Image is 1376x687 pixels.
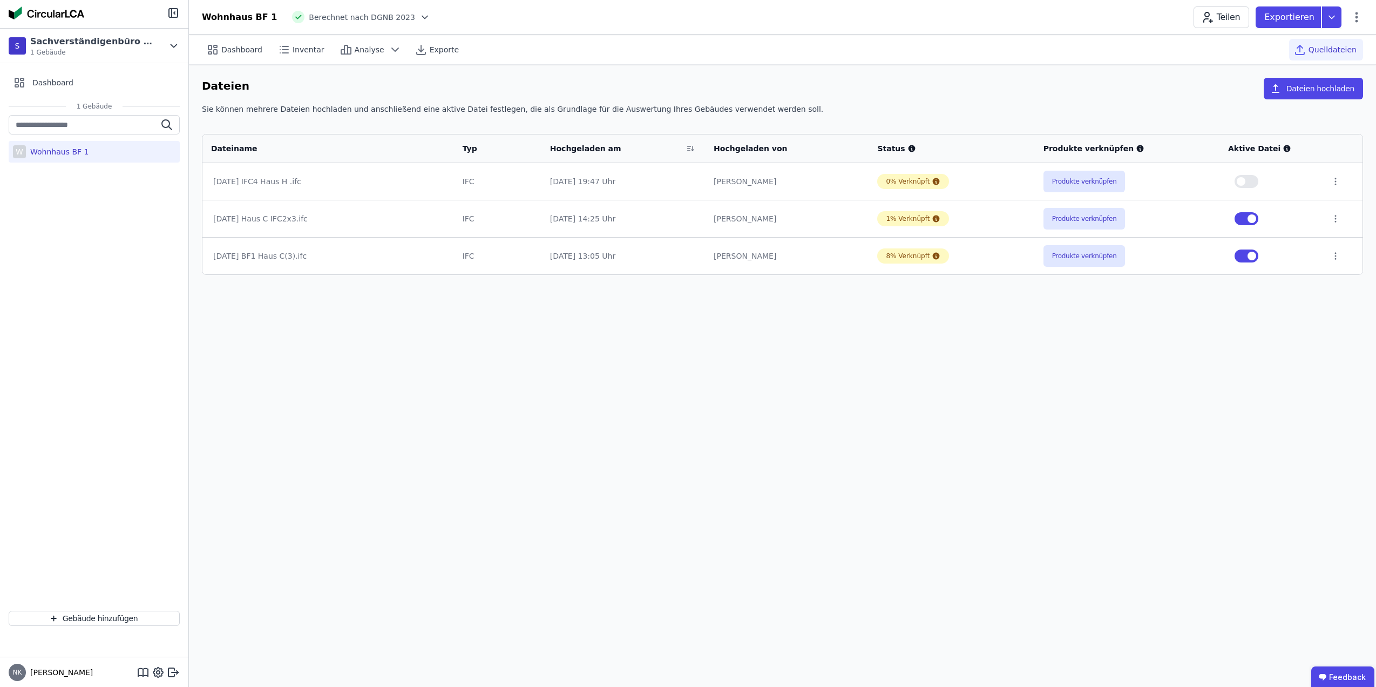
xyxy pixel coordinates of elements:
span: Dashboard [32,77,73,88]
span: Analyse [355,44,384,55]
button: Produkte verknüpfen [1043,208,1126,230]
button: Gebäude hinzufügen [9,611,180,626]
div: Sachverständigenbüro [PERSON_NAME] [30,35,154,48]
div: Hochgeladen am [550,143,683,154]
div: [DATE] 19:47 Uhr [550,176,696,187]
div: Produkte verknüpfen [1043,143,1211,154]
div: W [13,145,26,158]
button: Teilen [1194,6,1249,28]
div: 8% Verknüpft [886,252,930,260]
span: NK [13,669,22,676]
button: Dateien hochladen [1264,78,1363,99]
div: [DATE] Haus C IFC2x3.ifc [213,213,443,224]
div: 0% Verknüpft [886,177,930,186]
div: 1% Verknüpft [886,214,930,223]
div: S [9,37,26,55]
span: Exporte [430,44,459,55]
div: Wohnhaus BF 1 [202,11,277,24]
span: Dashboard [221,44,262,55]
div: [DATE] IFC4 Haus H .ifc [213,176,443,187]
h6: Dateien [202,78,249,95]
span: 1 Gebäude [30,48,154,57]
img: Concular [9,6,84,19]
div: IFC [463,176,533,187]
div: Wohnhaus BF 1 [26,146,89,157]
div: Sie können mehrere Dateien hochladen und anschließend eine aktive Datei festlegen, die als Grundl... [202,104,1363,123]
div: [PERSON_NAME] [714,176,860,187]
div: Typ [463,143,520,154]
div: Status [877,143,1026,154]
div: [PERSON_NAME] [714,213,860,224]
div: Dateiname [211,143,431,154]
p: Exportieren [1264,11,1317,24]
div: [DATE] 13:05 Uhr [550,251,696,261]
span: [PERSON_NAME] [26,667,93,678]
span: Berechnet nach DGNB 2023 [309,12,415,23]
div: [DATE] BF1 Haus C(3).ifc [213,251,443,261]
button: Produkte verknüpfen [1043,245,1126,267]
button: Produkte verknüpfen [1043,171,1126,192]
div: IFC [463,213,533,224]
div: Aktive Datei [1228,143,1313,154]
div: Hochgeladen von [714,143,846,154]
div: [DATE] 14:25 Uhr [550,213,696,224]
span: Quelldateien [1309,44,1357,55]
span: 1 Gebäude [66,102,123,111]
div: IFC [463,251,533,261]
span: Inventar [293,44,324,55]
div: [PERSON_NAME] [714,251,860,261]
